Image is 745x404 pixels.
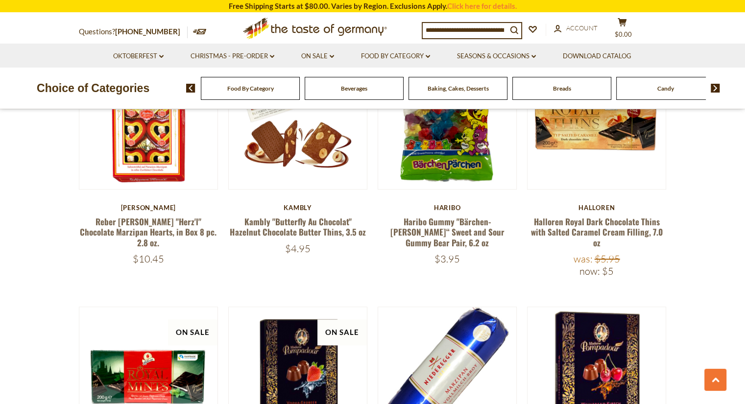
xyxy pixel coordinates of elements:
[527,204,667,212] div: Halloren
[301,51,334,62] a: On Sale
[80,215,216,249] a: Reber [PERSON_NAME] "Herz'l" Chocolate Marzipan Hearts, in Box 8 pc. 2.8 oz.
[457,51,536,62] a: Seasons & Occasions
[79,204,218,212] div: [PERSON_NAME]
[615,30,632,38] span: $0.00
[230,215,365,238] a: Kambly "Butterfly Au Chocolat" Hazelnut Chocolate Butter Thins, 3.5 oz
[657,85,674,92] a: Candy
[553,85,571,92] a: Breads
[554,23,598,34] a: Account
[378,204,517,212] div: Haribo
[595,253,620,265] span: $5.95
[711,84,720,93] img: next arrow
[566,24,598,32] span: Account
[228,204,368,212] div: Kambly
[608,18,637,42] button: $0.00
[227,85,274,92] a: Food By Category
[341,85,367,92] a: Beverages
[434,253,460,265] span: $3.95
[602,265,614,277] span: $5
[79,25,188,38] p: Questions?
[378,50,517,189] img: Haribo Gummy "Bärchen-Pärchen“ Sweet and Sour Gummy Bear Pair, 6.2 oz
[447,1,517,10] a: Click here for details.
[115,27,180,36] a: [PHONE_NUMBER]
[361,51,430,62] a: Food By Category
[390,215,505,249] a: Haribo Gummy "Bärchen-[PERSON_NAME]“ Sweet and Sour Gummy Bear Pair, 6.2 oz
[531,215,663,249] a: Halloren Royal Dark Chocolate Thins with Salted Caramel Cream Filling, 7.0 oz
[113,51,164,62] a: Oktoberfest
[428,85,489,92] a: Baking, Cakes, Desserts
[229,50,367,189] img: Kambly "Butterfly Au Chocolat" Hazelnut Chocolate Butter Thins, 3.5 oz
[191,51,274,62] a: Christmas - PRE-ORDER
[579,265,600,277] label: Now:
[133,253,164,265] span: $10.45
[528,50,666,189] img: Halloren Royal Dark Chocolate Thins with Salted Caramel Cream Filling, 7.0 oz
[285,242,311,255] span: $4.95
[186,84,195,93] img: previous arrow
[563,51,631,62] a: Download Catalog
[79,50,218,189] img: Reber Mozart "Herz
[574,253,593,265] label: Was:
